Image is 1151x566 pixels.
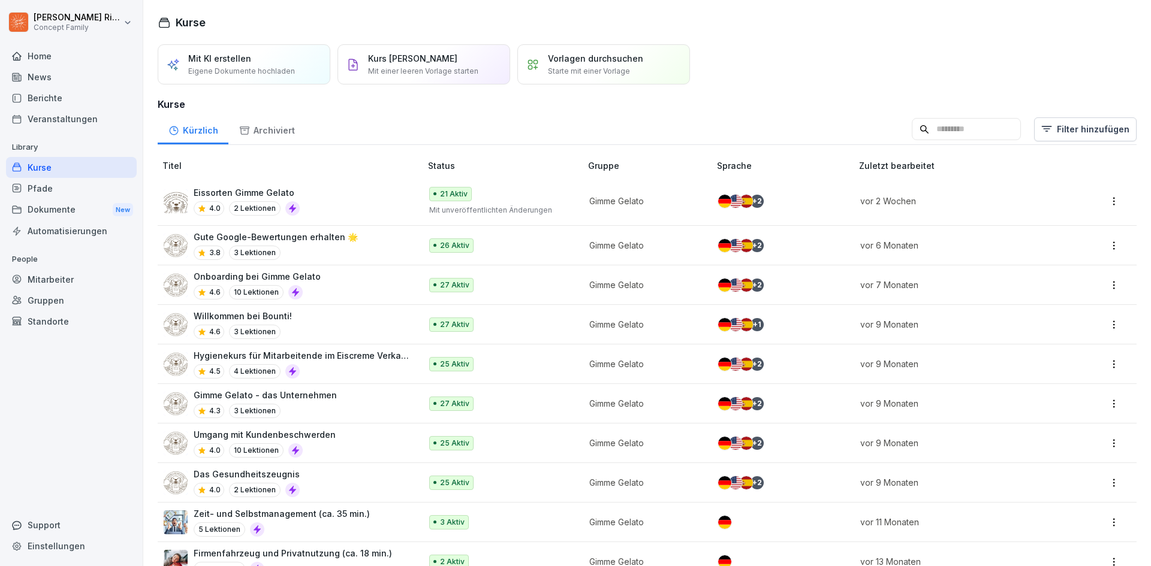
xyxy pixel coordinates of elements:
img: de.svg [718,358,731,371]
img: es.svg [740,476,753,489]
p: 4.0 [209,485,221,495]
button: Filter hinzufügen [1034,117,1137,141]
a: Archiviert [228,114,305,144]
a: Standorte [6,311,137,332]
img: ah1qbu52n80eyvlo19tsdykk.png [164,313,188,337]
p: 4.3 [209,405,221,416]
p: Library [6,138,137,157]
img: es.svg [740,318,753,331]
div: + 2 [751,358,764,371]
p: Gimme Gelato [589,516,698,528]
p: vor 9 Monaten [860,476,1051,489]
p: 2 Lektionen [229,201,281,216]
img: p52xs7ylq7vmisini7vkow70.png [164,189,188,213]
img: de.svg [718,476,731,489]
img: us.svg [729,239,742,252]
p: Gimme Gelato [589,239,698,252]
p: 3 Lektionen [229,404,281,418]
p: Titel [162,159,423,172]
a: Kürzlich [158,114,228,144]
p: 26 Aktiv [440,240,469,251]
p: 21 Aktiv [440,189,468,199]
img: de.svg [718,279,731,292]
p: Hygienekurs für Mitarbeitende im Eiscreme Verkauf [194,349,409,362]
a: Berichte [6,87,137,108]
p: 4 Lektionen [229,364,281,379]
p: vor 6 Monaten [860,239,1051,252]
p: 4.6 [209,287,221,298]
p: Gute Google-Bewertungen erhalten 🌟 [194,231,358,243]
img: d0p702wms99kgedw30lyfdfu.png [164,471,188,495]
a: Gruppen [6,290,137,311]
p: [PERSON_NAME] Ries [34,13,121,23]
a: Kurse [6,157,137,178]
div: + 2 [751,195,764,208]
p: Gimme Gelato [589,476,698,489]
img: es.svg [740,397,753,410]
p: Zuletzt bearbeitet [859,159,1066,172]
div: + 2 [751,279,764,292]
p: 27 Aktiv [440,280,469,290]
img: de.svg [718,239,731,252]
p: 2 Lektionen [229,483,281,497]
p: Mit KI erstellen [188,52,251,65]
div: + 2 [751,476,764,489]
div: Dokumente [6,199,137,221]
img: kj9r94j142016hv584192h12.png [164,352,188,376]
p: Eigene Dokumente hochladen [188,66,295,77]
img: es.svg [740,437,753,450]
p: 25 Aktiv [440,438,469,449]
a: Pfade [6,178,137,199]
img: es.svg [740,195,753,208]
p: Starte mit einer Vorlage [548,66,630,77]
p: 5 Lektionen [194,522,245,537]
p: vor 9 Monaten [860,358,1051,370]
div: Einstellungen [6,535,137,556]
h1: Kurse [176,14,206,31]
div: Home [6,46,137,66]
p: Sprache [717,159,854,172]
img: de.svg [718,516,731,529]
p: 3 Aktiv [440,517,465,528]
a: Automatisierungen [6,220,137,241]
p: Firmenfahrzeug und Privatnutzung (ca. 18 min.) [194,547,392,559]
p: 4.0 [209,203,221,214]
p: 4.5 [209,366,221,377]
p: Vorlagen durchsuchen [548,52,643,65]
div: + 2 [751,397,764,410]
p: Gimme Gelato [589,195,698,207]
p: 4.6 [209,326,221,337]
div: New [113,203,133,217]
a: Veranstaltungen [6,108,137,129]
p: 3 Lektionen [229,246,281,260]
img: us.svg [729,279,742,292]
img: de.svg [718,318,731,331]
p: Gruppe [588,159,712,172]
p: Eissorten Gimme Gelato [194,186,300,199]
p: Gimme Gelato [589,437,698,449]
img: de.svg [718,437,731,450]
img: us.svg [729,476,742,489]
p: Gimme Gelato [589,358,698,370]
p: Willkommen bei Bounti! [194,310,292,322]
a: Mitarbeiter [6,269,137,290]
p: 10 Lektionen [229,443,284,458]
img: es.svg [740,239,753,252]
p: Zeit- und Selbstmanagement (ca. 35 min.) [194,507,370,520]
div: + 1 [751,318,764,331]
div: Support [6,514,137,535]
img: us.svg [729,358,742,371]
p: vor 2 Wochen [860,195,1051,207]
p: 4.0 [209,445,221,456]
p: 27 Aktiv [440,398,469,409]
p: Umgang mit Kundenbeschwerden [194,428,336,441]
img: pbhyoc9otu28u774gy5ovz9b.png [164,234,188,258]
p: 27 Aktiv [440,319,469,330]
